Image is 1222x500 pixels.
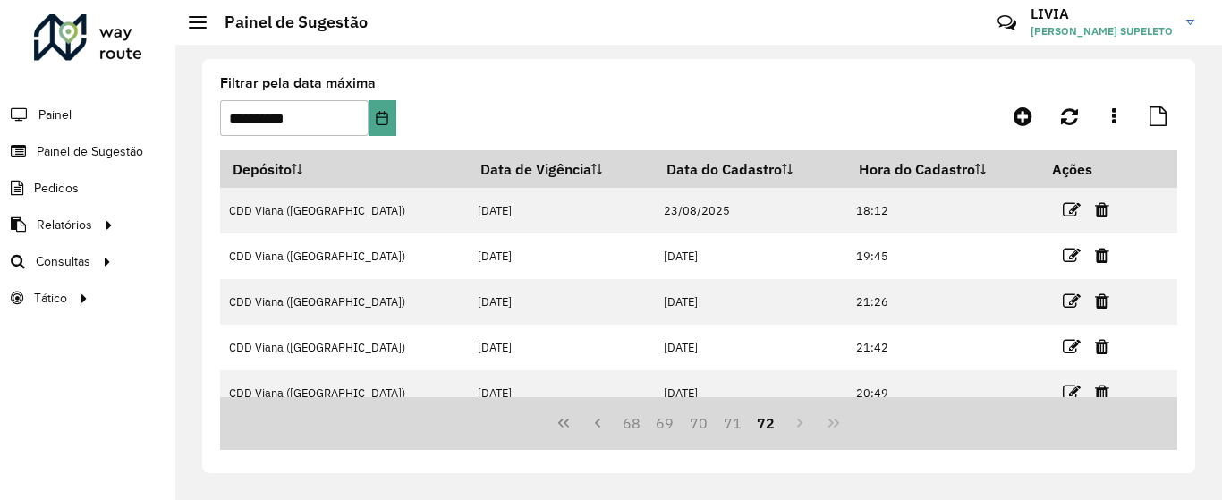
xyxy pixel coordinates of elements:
[581,406,615,440] button: Previous Page
[655,325,847,370] td: [DATE]
[1063,335,1081,359] a: Editar
[846,370,1040,416] td: 20:49
[1031,23,1173,39] span: [PERSON_NAME] SUPELETO
[468,233,654,279] td: [DATE]
[1063,243,1081,267] a: Editar
[1040,150,1147,188] th: Ações
[369,100,396,136] button: Choose Date
[655,150,847,188] th: Data do Cadastro
[220,72,376,94] label: Filtrar pela data máxima
[1095,289,1109,313] a: Excluir
[655,279,847,325] td: [DATE]
[36,252,90,271] span: Consultas
[468,279,654,325] td: [DATE]
[468,188,654,233] td: [DATE]
[648,406,682,440] button: 69
[750,406,784,440] button: 72
[37,142,143,161] span: Painel de Sugestão
[615,406,649,440] button: 68
[468,150,654,188] th: Data de Vigência
[846,279,1040,325] td: 21:26
[220,188,468,233] td: CDD Viana ([GEOGRAPHIC_DATA])
[34,289,67,308] span: Tático
[682,406,716,440] button: 70
[34,179,79,198] span: Pedidos
[846,150,1040,188] th: Hora do Cadastro
[846,188,1040,233] td: 18:12
[1095,198,1109,222] a: Excluir
[655,370,847,416] td: [DATE]
[1031,5,1173,22] h3: LIVIA
[1063,380,1081,404] a: Editar
[547,406,581,440] button: First Page
[468,325,654,370] td: [DATE]
[220,370,468,416] td: CDD Viana ([GEOGRAPHIC_DATA])
[988,4,1026,42] a: Contato Rápido
[220,325,468,370] td: CDD Viana ([GEOGRAPHIC_DATA])
[220,150,468,188] th: Depósito
[220,233,468,279] td: CDD Viana ([GEOGRAPHIC_DATA])
[655,188,847,233] td: 23/08/2025
[1063,198,1081,222] a: Editar
[1095,380,1109,404] a: Excluir
[468,370,654,416] td: [DATE]
[207,13,368,32] h2: Painel de Sugestão
[1095,243,1109,267] a: Excluir
[846,325,1040,370] td: 21:42
[846,233,1040,279] td: 19:45
[716,406,750,440] button: 71
[1063,289,1081,313] a: Editar
[38,106,72,124] span: Painel
[220,279,468,325] td: CDD Viana ([GEOGRAPHIC_DATA])
[37,216,92,234] span: Relatórios
[1095,335,1109,359] a: Excluir
[655,233,847,279] td: [DATE]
